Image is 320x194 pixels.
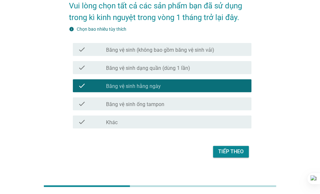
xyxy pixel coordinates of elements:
[78,82,86,90] i: check
[77,27,126,32] label: Chọn bao nhiêu tùy thích
[78,118,86,126] i: check
[218,148,244,156] div: Tiếp theo
[78,64,86,71] i: check
[106,119,118,126] label: Khác
[69,27,74,32] i: info
[106,65,190,71] label: Băng vệ sinh dạng quần (dùng 1 lần)
[106,101,164,108] label: Băng vệ sinh ống tampon
[106,83,161,90] label: Băng vệ sinh hằng ngày
[78,46,86,53] i: check
[213,146,249,157] button: Tiếp theo
[106,47,214,53] label: Băng vệ sinh (không bao gồm băng vệ sinh vải)
[78,100,86,108] i: check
